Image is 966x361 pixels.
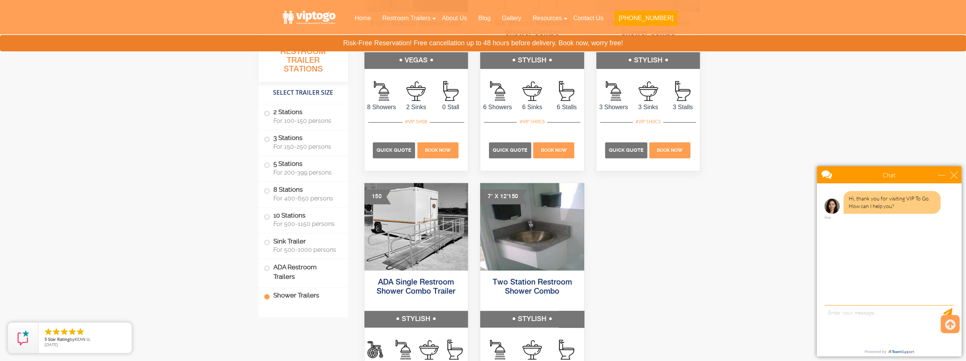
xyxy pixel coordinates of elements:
[264,259,343,285] label: ADA Restroom Trailers
[490,340,505,359] img: an icon of Shower
[52,327,61,336] li: 
[259,36,348,82] h3: All Portable Restroom Trailer Stations
[273,143,339,150] span: For 150-250 persons
[264,208,343,231] label: 10 Stations
[596,103,631,112] span: 3 Showers
[522,81,542,101] img: an icon of sink
[264,156,343,180] label: 5 Stations
[364,189,391,204] div: 150
[443,81,458,101] img: an icon of stall
[273,117,339,124] span: For 100-150 persons
[364,183,468,270] img: ADA Single Restroom Shower Combo Trailer
[399,103,433,112] span: 2 Sinks
[480,103,515,112] span: 6 Showers
[666,103,700,112] span: 3 Stalls
[273,195,339,202] span: For 400-650 persons
[264,130,343,154] label: 3 Stations
[68,327,77,336] li: 
[633,117,663,127] div: #VIP SH0C3
[515,103,549,112] span: 6 Sinks
[349,10,377,27] a: Home
[264,182,343,205] label: 8 Stations
[549,103,584,112] span: 6 Stalls
[45,342,58,347] span: [DATE]
[374,81,389,101] img: an icon of Shower
[532,147,575,153] a: Book Now
[273,220,339,227] span: For 500-1150 persons
[541,148,567,153] span: Book Now
[480,189,527,204] div: 7' X 12'150
[609,10,683,30] a: [PHONE_NUMBER]
[812,162,966,361] iframe: Live Chat Box
[377,147,411,153] span: Quick Quote
[596,52,700,69] h5: STYLISH
[416,147,459,153] a: Book Now
[273,246,339,253] span: For 500-1000 persons
[522,340,542,359] img: an icon of sink
[489,147,532,153] a: Quick Quote
[493,147,527,153] span: Quick Quote
[76,327,85,336] li: 
[273,169,339,176] span: For 200-399 persons
[631,103,666,112] span: 3 Sinks
[377,278,455,296] a: ADA Single Restroom Shower Combo Trailer
[364,103,399,112] span: 8 Showers
[425,148,451,153] span: Book Now
[44,327,53,336] li: 
[480,311,584,328] h5: STYLISH
[609,147,643,153] span: Quick Quote
[480,52,584,69] h5: STYLISH
[559,81,574,101] img: an icon of stall
[473,10,496,27] a: Blog
[559,340,574,359] img: an icon of stall
[496,10,527,27] a: Gallery
[367,340,387,359] img: an icon of Shower
[492,278,572,296] a: Two Station Restroom Shower Combo
[648,147,691,153] a: Book Now
[433,103,468,112] span: 0 Stall
[527,10,567,27] a: Resources
[436,10,473,27] a: About Us
[615,11,677,26] button: [PHONE_NUMBER]
[264,233,343,257] label: Sink Trailer
[364,52,468,69] h5: VEGAS
[60,327,69,336] li: 
[517,117,547,127] div: #VIP SH0C6
[45,337,126,342] span: by
[657,148,683,153] span: Book Now
[16,330,31,345] img: Review Rating
[48,336,70,342] span: Star Rating
[373,147,416,153] a: Quick Quote
[675,81,690,101] img: an icon of stall
[264,104,343,128] label: 2 Stations
[406,81,426,101] img: an icon of sink
[402,117,430,127] div: #VIP SH08
[447,340,463,359] img: an icon of stall
[639,81,658,101] img: an icon of sink
[377,10,436,27] a: Restroom Trailers
[259,86,348,100] h4: Select Trailer Size
[419,340,439,359] img: an icon of sink
[396,340,411,359] img: an icon of Shower
[605,147,648,153] a: Quick Quote
[364,311,468,328] h5: STYLISH
[75,336,91,342] span: KEAN U.
[606,81,621,101] img: an icon of Shower
[480,183,584,270] img: outside photo of 2 stations shower combo trailer
[45,336,47,342] span: 5
[264,288,343,304] label: Shower Trailers
[490,81,505,101] img: an icon of Shower
[567,10,609,27] a: Contact Us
